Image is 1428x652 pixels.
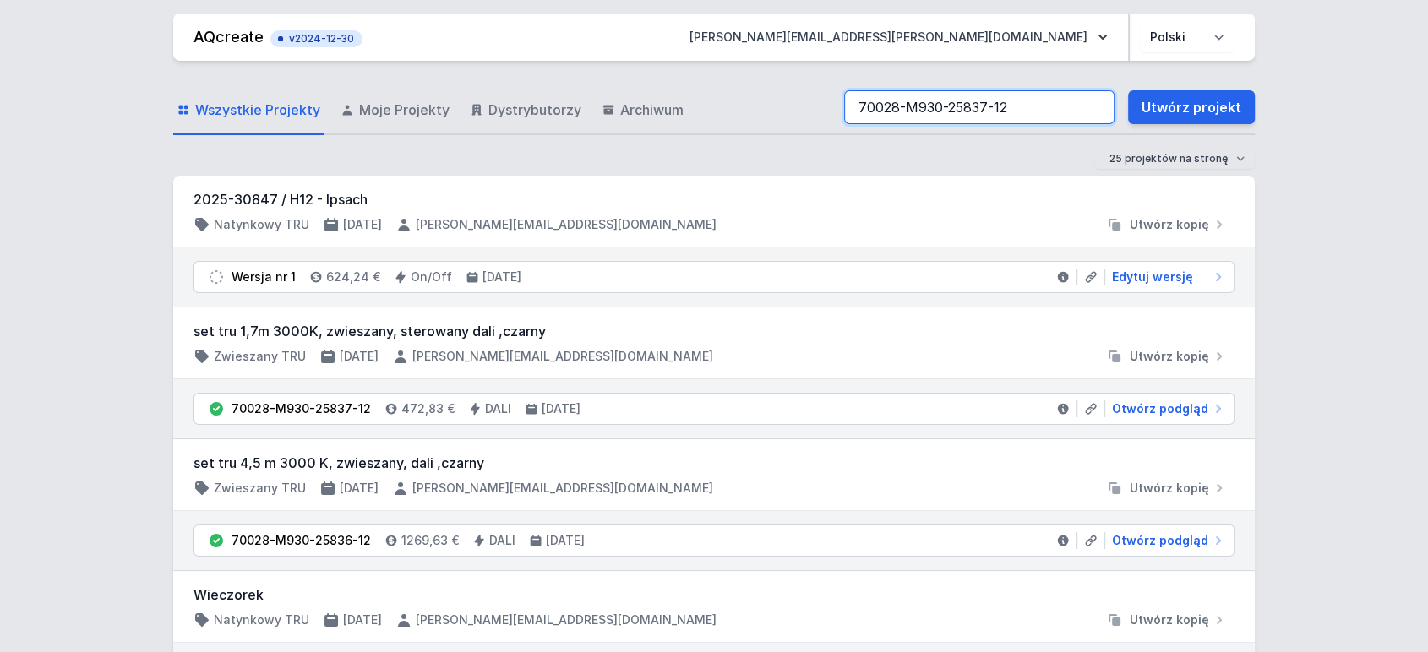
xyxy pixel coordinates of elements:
[482,269,521,285] h4: [DATE]
[195,100,320,120] span: Wszystkie Projekty
[193,584,1235,605] h3: Wieczorek
[412,480,713,497] h4: [PERSON_NAME][EMAIL_ADDRESS][DOMAIN_NAME]
[412,348,713,365] h4: [PERSON_NAME][EMAIL_ADDRESS][DOMAIN_NAME]
[1130,611,1209,628] span: Utwórz kopię
[343,216,382,233] h4: [DATE]
[488,100,581,120] span: Dystrybutorzy
[1099,611,1235,628] button: Utwórz kopię
[401,400,455,417] h4: 472,83 €
[676,22,1121,52] button: [PERSON_NAME][EMAIL_ADDRESS][PERSON_NAME][DOMAIN_NAME]
[1099,480,1235,497] button: Utwórz kopię
[411,269,452,285] h4: On/Off
[620,100,684,120] span: Archiwum
[1099,348,1235,365] button: Utwórz kopię
[279,32,354,46] span: v2024-12-30
[1130,348,1209,365] span: Utwórz kopię
[416,216,717,233] h4: [PERSON_NAME][EMAIL_ADDRESS][DOMAIN_NAME]
[214,348,306,365] h4: Zwieszany TRU
[546,532,585,549] h4: [DATE]
[232,532,371,549] div: 70028-M930-25836-12
[416,611,717,628] h4: [PERSON_NAME][EMAIL_ADDRESS][DOMAIN_NAME]
[359,100,450,120] span: Moje Projekty
[1105,269,1227,285] a: Edytuj wersję
[401,532,459,549] h4: 1269,63 €
[340,480,379,497] h4: [DATE]
[232,400,371,417] div: 70028-M930-25837-12
[1112,532,1208,549] span: Otwórz podgląd
[1128,90,1255,124] a: Utwórz projekt
[193,28,264,46] a: AQcreate
[193,321,1235,341] h3: set tru 1,7m 3000K, zwieszany, sterowany dali ,czarny
[326,269,380,285] h4: 624,24 €
[1112,400,1208,417] span: Otwórz podgląd
[1130,480,1209,497] span: Utwórz kopię
[173,86,324,135] a: Wszystkie Projekty
[844,90,1115,124] input: Szukaj wśród projektów i wersji...
[343,611,382,628] h4: [DATE]
[1112,269,1193,285] span: Edytuj wersję
[337,86,453,135] a: Moje Projekty
[1140,22,1235,52] select: Wybierz język
[193,453,1235,473] h3: set tru 4,5 m 3000 K, zwieszany, dali ,czarny
[214,480,306,497] h4: Zwieszany TRU
[466,86,585,135] a: Dystrybutorzy
[1099,216,1235,233] button: Utwórz kopię
[489,532,515,549] h4: DALI
[485,400,511,417] h4: DALI
[270,27,362,47] button: v2024-12-30
[542,400,580,417] h4: [DATE]
[1105,532,1227,549] a: Otwórz podgląd
[214,611,309,628] h4: Natynkowy TRU
[193,189,1235,209] h3: 2025-30847 / H12 - Ipsach
[1130,216,1209,233] span: Utwórz kopię
[340,348,379,365] h4: [DATE]
[208,269,225,285] img: draft.svg
[598,86,687,135] a: Archiwum
[232,269,296,285] div: Wersja nr 1
[1105,400,1227,417] a: Otwórz podgląd
[214,216,309,233] h4: Natynkowy TRU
